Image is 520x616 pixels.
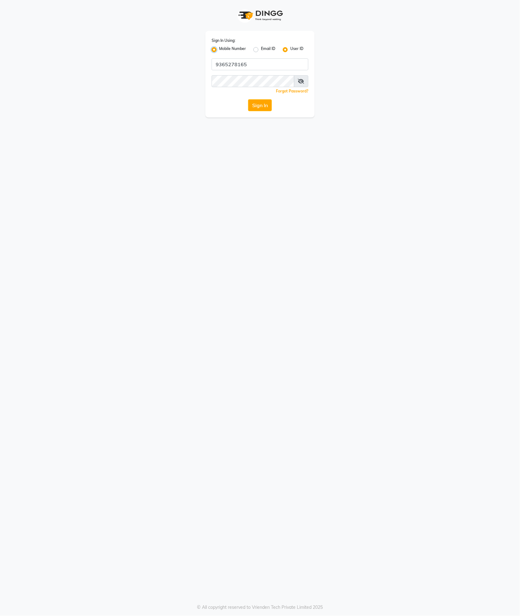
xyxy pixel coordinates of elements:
[276,89,308,93] a: Forgot Password?
[212,75,294,87] input: Username
[261,46,275,53] label: Email ID
[212,58,308,70] input: Username
[248,99,272,111] button: Sign In
[219,46,246,53] label: Mobile Number
[212,38,235,43] label: Sign In Using:
[235,6,285,25] img: logo1.svg
[290,46,303,53] label: User ID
